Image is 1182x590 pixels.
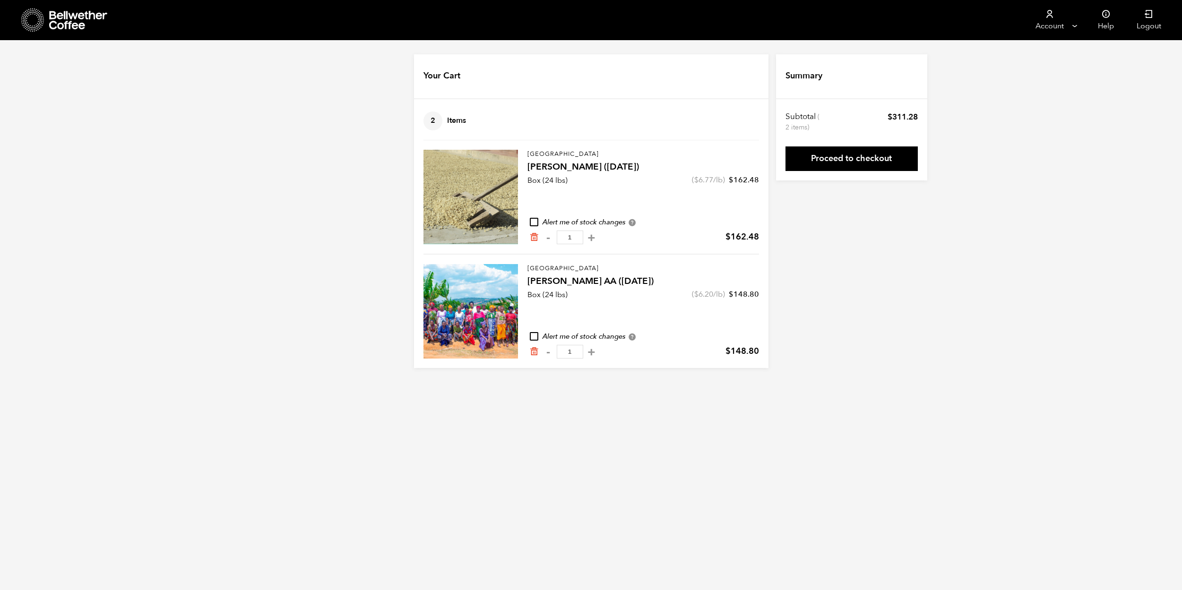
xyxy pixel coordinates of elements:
p: Box (24 lbs) [527,289,568,300]
bdi: 6.20 [694,289,713,299]
bdi: 148.80 [729,289,759,299]
div: Alert me of stock changes [527,217,759,228]
bdi: 311.28 [888,111,918,122]
button: - [543,347,554,357]
input: Qty [557,345,583,359]
h4: Your Cart [423,70,460,82]
bdi: 148.80 [725,345,759,357]
button: + [586,347,597,357]
h4: Items [423,111,466,130]
span: $ [694,175,699,185]
p: [GEOGRAPHIC_DATA] [527,264,759,274]
span: ( /lb) [692,289,725,299]
span: $ [888,111,892,122]
a: Remove from cart [529,232,539,242]
div: Alert me of stock changes [527,332,759,342]
span: $ [725,345,731,357]
span: ( /lb) [692,175,725,185]
button: + [586,233,597,242]
span: $ [694,289,699,299]
bdi: 6.77 [694,175,713,185]
h4: Summary [785,70,822,82]
bdi: 162.48 [729,175,759,185]
h4: [PERSON_NAME] AA ([DATE]) [527,275,759,288]
span: $ [729,175,733,185]
span: $ [725,231,731,243]
a: Remove from cart [529,347,539,357]
h4: [PERSON_NAME] ([DATE]) [527,161,759,174]
a: Proceed to checkout [785,146,918,171]
bdi: 162.48 [725,231,759,243]
p: [GEOGRAPHIC_DATA] [527,150,759,159]
button: - [543,233,554,242]
th: Subtotal [785,111,821,132]
input: Qty [557,231,583,244]
span: $ [729,289,733,299]
p: Box (24 lbs) [527,175,568,186]
span: 2 [423,111,442,130]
